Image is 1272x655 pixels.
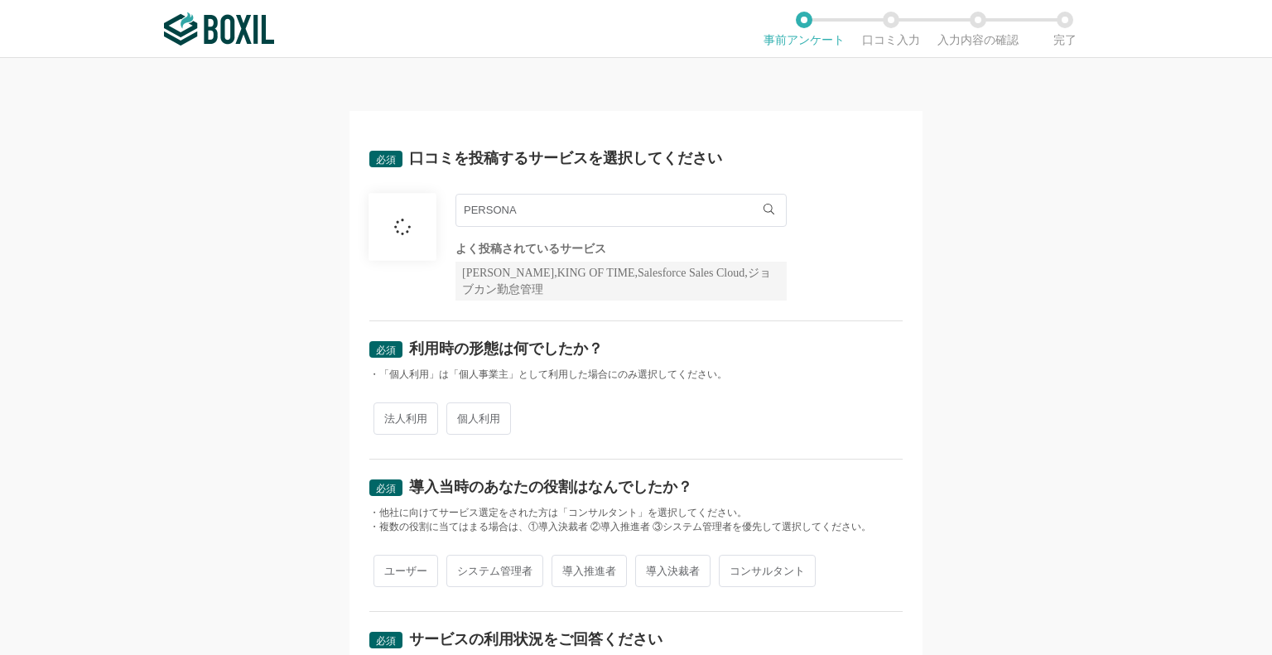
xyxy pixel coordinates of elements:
span: 個人利用 [446,402,511,435]
input: サービス名で検索 [455,194,787,227]
li: 完了 [1021,12,1108,46]
span: 必須 [376,344,396,356]
div: [PERSON_NAME],KING OF TIME,Salesforce Sales Cloud,ジョブカン勤怠管理 [455,262,787,301]
div: ・「個人利用」は「個人事業主」として利用した場合にのみ選択してください。 [369,368,903,382]
li: 事前アンケート [760,12,847,46]
div: よく投稿されているサービス [455,243,787,255]
span: 導入決裁者 [635,555,711,587]
li: 口コミ入力 [847,12,934,46]
li: 入力内容の確認 [934,12,1021,46]
span: システム管理者 [446,555,543,587]
span: 必須 [376,154,396,166]
span: ユーザー [373,555,438,587]
span: 導入推進者 [552,555,627,587]
span: コンサルタント [719,555,816,587]
div: ・他社に向けてサービス選定をされた方は「コンサルタント」を選択してください。 [369,506,903,520]
span: 法人利用 [373,402,438,435]
span: 必須 [376,635,396,647]
span: 必須 [376,483,396,494]
div: サービスの利用状況をご回答ください [409,632,662,647]
img: ボクシルSaaS_ロゴ [164,12,274,46]
div: 導入当時のあなたの役割はなんでしたか？ [409,479,692,494]
div: ・複数の役割に当てはまる場合は、①導入決裁者 ②導入推進者 ③システム管理者を優先して選択してください。 [369,520,903,534]
div: 口コミを投稿するサービスを選択してください [409,151,722,166]
div: 利用時の形態は何でしたか？ [409,341,603,356]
